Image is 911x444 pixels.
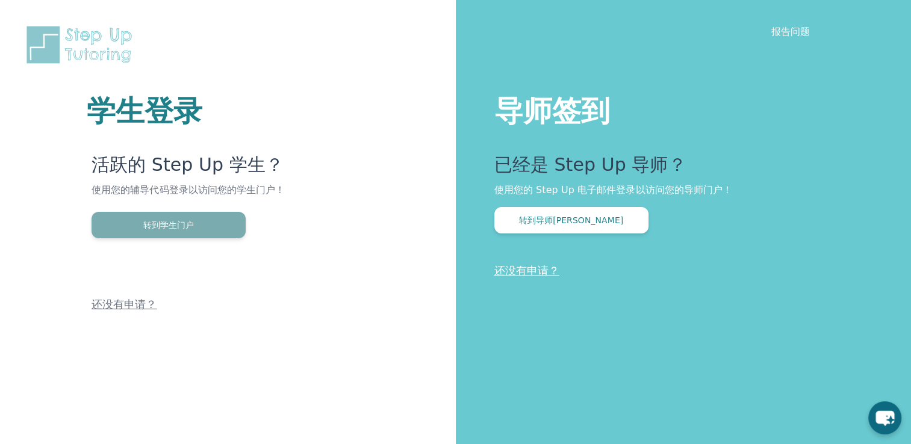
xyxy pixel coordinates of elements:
[868,401,901,434] button: 聊天按钮
[494,91,863,125] h1: 导师签到
[494,207,648,233] button: 转到导师[PERSON_NAME]
[92,298,157,310] a: 还没有申请？
[92,219,246,230] a: 转到学生门户
[494,264,559,277] a: 还没有申请？
[494,214,648,226] a: 转到导师[PERSON_NAME]
[771,25,810,37] a: 报告问题
[92,212,246,238] button: 转到学生门户
[92,183,311,212] p: 使用您的辅导代码登录以访问您的学生门户！
[24,24,140,66] img: Step Up Tutoring 水平标志
[92,154,311,183] p: 活跃的 Step Up 学生？
[494,154,863,183] p: 已经是 Step Up 导师？
[494,183,863,197] p: 使用您的 Step Up 电子邮件登录以访问您的导师门户！
[87,96,311,125] h1: 学生登录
